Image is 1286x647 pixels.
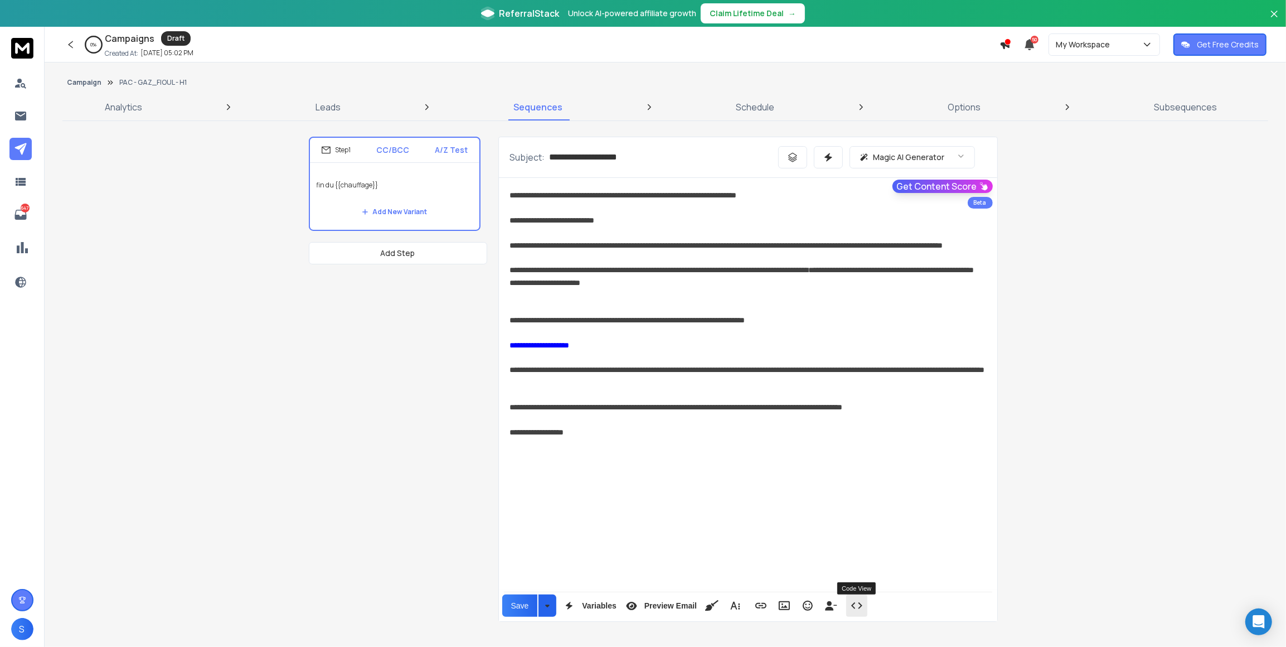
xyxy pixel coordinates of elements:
[119,78,187,87] p: PAC - GAZ_FIOUL - H1
[67,78,101,87] button: Campaign
[11,618,33,640] button: S
[21,204,30,213] p: 647
[1267,7,1282,33] button: Close banner
[321,145,351,155] div: Step 1
[9,204,32,226] a: 647
[837,582,876,595] div: Code View
[736,100,774,114] p: Schedule
[353,201,436,223] button: Add New Variant
[948,100,981,114] p: Options
[309,137,481,231] li: Step1CC/BCCA/Z Testfin du {{chauffage}}Add New Variant
[105,32,154,45] h1: Campaigns
[788,8,796,19] span: →
[1245,609,1272,635] div: Open Intercom Messenger
[140,49,193,57] p: [DATE] 05:02 PM
[568,8,696,19] p: Unlock AI-powered affiliate growth
[701,3,805,23] button: Claim Lifetime Deal→
[1147,94,1224,120] a: Subsequences
[161,31,191,46] div: Draft
[873,152,945,163] p: Magic AI Generator
[941,94,987,120] a: Options
[98,94,149,120] a: Analytics
[499,7,559,20] span: ReferralStack
[1197,39,1259,50] p: Get Free Credits
[105,100,142,114] p: Analytics
[621,595,699,617] button: Preview Email
[316,100,341,114] p: Leads
[514,100,563,114] p: Sequences
[1154,100,1217,114] p: Subsequences
[1173,33,1266,56] button: Get Free Credits
[729,94,781,120] a: Schedule
[968,197,993,209] div: Beta
[435,144,468,156] p: A/Z Test
[309,94,347,120] a: Leads
[580,601,619,611] span: Variables
[850,146,975,168] button: Magic AI Generator
[559,595,619,617] button: Variables
[317,170,473,201] p: fin du {{chauffage}}
[510,151,545,164] p: Subject:
[1031,36,1038,44] span: 50
[309,242,487,264] button: Add Step
[91,41,97,48] p: 0 %
[507,94,570,120] a: Sequences
[377,144,410,156] p: CC/BCC
[892,180,993,193] button: Get Content Score
[642,601,699,611] span: Preview Email
[1056,39,1114,50] p: My Workspace
[502,595,538,617] button: Save
[105,49,138,58] p: Created At:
